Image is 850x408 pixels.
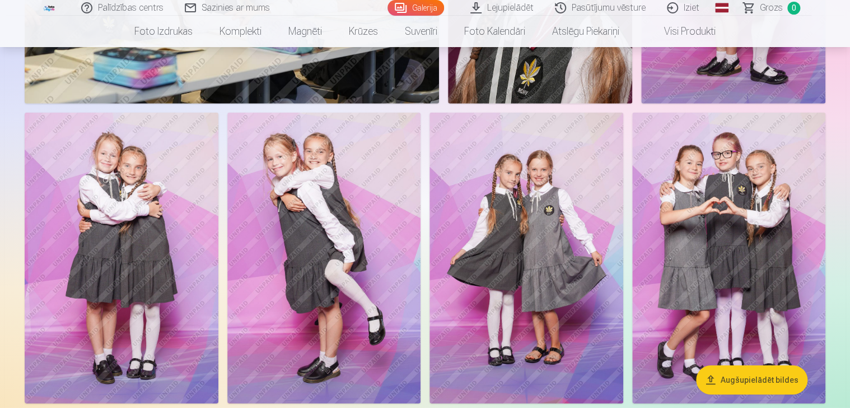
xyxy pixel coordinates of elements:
[275,16,335,47] a: Magnēti
[696,365,807,395] button: Augšupielādēt bildes
[391,16,451,47] a: Suvenīri
[633,16,729,47] a: Visi produkti
[760,1,783,15] span: Grozs
[43,4,55,11] img: /fa1
[335,16,391,47] a: Krūzes
[539,16,633,47] a: Atslēgu piekariņi
[787,2,800,15] span: 0
[121,16,206,47] a: Foto izdrukas
[451,16,539,47] a: Foto kalendāri
[206,16,275,47] a: Komplekti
